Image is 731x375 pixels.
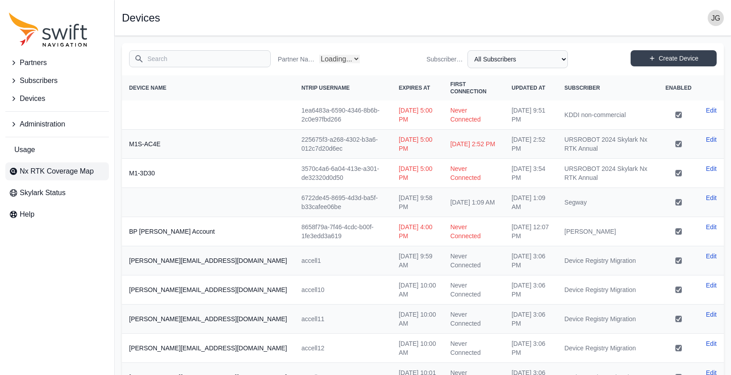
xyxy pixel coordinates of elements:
th: [PERSON_NAME][EMAIL_ADDRESS][DOMAIN_NAME] [122,334,294,363]
a: Help [5,205,109,223]
td: [DATE] 5:00 PM [392,159,443,188]
span: Usage [14,144,35,155]
th: Device Name [122,75,294,100]
td: Never Connected [443,246,505,275]
a: Edit [706,281,717,290]
th: [PERSON_NAME][EMAIL_ADDRESS][DOMAIN_NAME] [122,275,294,305]
td: 8658f79a-7f46-4cdc-b00f-1fe3edd3a619 [294,217,391,246]
span: Subscribers [20,75,57,86]
span: Nx RTK Coverage Map [20,166,94,177]
img: user photo [708,10,724,26]
td: accell10 [294,275,391,305]
select: Subscriber [467,50,568,68]
td: [DATE] 4:00 PM [392,217,443,246]
td: [DATE] 3:54 PM [504,159,557,188]
td: Device Registry Migration [557,275,658,305]
td: Never Connected [443,275,505,305]
th: Enabled [658,75,699,100]
button: Devices [5,90,109,108]
td: [DATE] 1:09 AM [504,188,557,217]
td: Device Registry Migration [557,334,658,363]
td: [DATE] 2:52 PM [443,130,505,159]
span: Devices [20,93,45,104]
span: First Connection [450,81,487,95]
td: [DATE] 9:59 AM [392,246,443,275]
td: accell11 [294,305,391,334]
label: Partner Name [278,55,316,64]
td: Never Connected [443,334,505,363]
td: accell1 [294,246,391,275]
a: Edit [706,252,717,261]
td: Never Connected [443,305,505,334]
a: Edit [706,135,717,144]
td: Device Registry Migration [557,246,658,275]
td: URSROBOT 2024 Skylark Nx RTK Annual [557,130,658,159]
a: Edit [706,193,717,202]
span: Expires At [399,85,430,91]
td: 3570c4a6-6a04-413e-a301-de32320d0d50 [294,159,391,188]
td: URSROBOT 2024 Skylark Nx RTK Annual [557,159,658,188]
td: Segway [557,188,658,217]
td: [DATE] 3:06 PM [504,246,557,275]
a: Edit [706,339,717,348]
span: Partners [20,57,47,68]
th: [PERSON_NAME][EMAIL_ADDRESS][DOMAIN_NAME] [122,305,294,334]
th: M1S-AC4E [122,130,294,159]
a: Edit [706,106,717,115]
th: M1-3D30 [122,159,294,188]
input: Search [129,50,271,67]
td: [PERSON_NAME] [557,217,658,246]
td: Device Registry Migration [557,305,658,334]
td: 6722de45-8695-4d3d-ba5f-b33cafee06be [294,188,391,217]
a: Create Device [631,50,717,66]
a: Edit [706,222,717,231]
td: [DATE] 3:06 PM [504,275,557,305]
td: [DATE] 2:52 PM [504,130,557,159]
td: Never Connected [443,159,505,188]
a: Edit [706,310,717,319]
td: [DATE] 3:06 PM [504,305,557,334]
a: Usage [5,141,109,159]
h1: Devices [122,13,160,23]
td: [DATE] 12:07 PM [504,217,557,246]
td: accell12 [294,334,391,363]
th: BP [PERSON_NAME] Account [122,217,294,246]
a: Nx RTK Coverage Map [5,162,109,180]
span: Help [20,209,35,220]
td: Never Connected [443,100,505,130]
td: [DATE] 1:09 AM [443,188,505,217]
th: Subscriber [557,75,658,100]
td: [DATE] 10:00 AM [392,334,443,363]
td: [DATE] 9:58 PM [392,188,443,217]
th: NTRIP Username [294,75,391,100]
td: 1ea6483a-6590-4346-8b6b-2c0e97fbd266 [294,100,391,130]
td: [DATE] 5:00 PM [392,130,443,159]
td: [DATE] 10:00 AM [392,275,443,305]
button: Subscribers [5,72,109,90]
a: Edit [706,164,717,173]
td: [DATE] 5:00 PM [392,100,443,130]
td: KDDI non-commercial [557,100,658,130]
span: Skylark Status [20,187,65,198]
button: Partners [5,54,109,72]
label: Subscriber Name [427,55,464,64]
th: [PERSON_NAME][EMAIL_ADDRESS][DOMAIN_NAME] [122,246,294,275]
td: [DATE] 10:00 AM [392,305,443,334]
button: Administration [5,115,109,133]
td: [DATE] 9:51 PM [504,100,557,130]
span: Administration [20,119,65,130]
td: 225675f3-a268-4302-b3a6-012c7d20d6ec [294,130,391,159]
td: [DATE] 3:06 PM [504,334,557,363]
a: Skylark Status [5,184,109,202]
td: Never Connected [443,217,505,246]
span: Updated At [511,85,545,91]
